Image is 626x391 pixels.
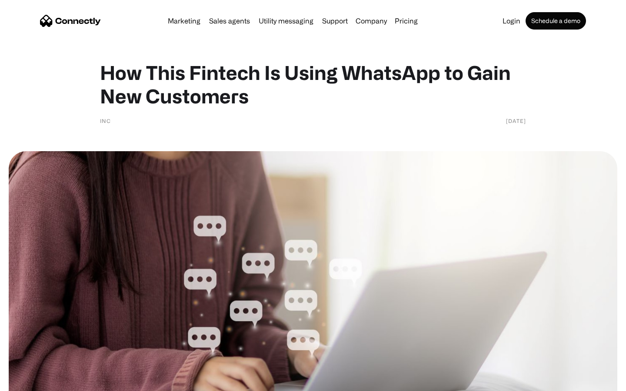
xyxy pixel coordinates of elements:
[206,17,253,24] a: Sales agents
[100,116,111,125] div: INC
[100,61,526,108] h1: How This Fintech Is Using WhatsApp to Gain New Customers
[319,17,351,24] a: Support
[255,17,317,24] a: Utility messaging
[526,12,586,30] a: Schedule a demo
[506,116,526,125] div: [DATE]
[9,376,52,388] aside: Language selected: English
[17,376,52,388] ul: Language list
[499,17,524,24] a: Login
[391,17,421,24] a: Pricing
[356,15,387,27] div: Company
[40,14,101,27] a: home
[353,15,390,27] div: Company
[164,17,204,24] a: Marketing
